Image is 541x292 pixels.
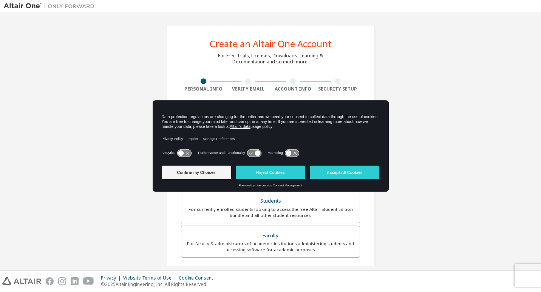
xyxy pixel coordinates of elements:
[101,281,218,287] p: © 2025 Altair Engineering, Inc. All Rights Reserved.
[179,275,218,281] div: Cookie Consent
[83,277,94,285] img: youtube.svg
[315,86,360,92] div: Security Setup
[270,86,315,92] div: Account Info
[2,277,41,285] img: altair_logo.svg
[46,277,54,285] img: facebook.svg
[71,277,79,285] img: linkedin.svg
[101,275,123,281] div: Privacy
[186,196,355,206] div: Students
[186,231,355,241] div: Faculty
[123,275,179,281] div: Website Terms of Use
[226,86,271,92] div: Verify Email
[4,2,98,10] img: Altair One
[186,241,355,253] div: For faculty & administrators of academic institutions administering students and accessing softwa...
[186,206,355,218] div: For currently enrolled students looking to access the free Altair Student Edition bundle and all ...
[218,53,323,65] div: For Free Trials, Licenses, Downloads, Learning & Documentation and so much more.
[58,277,66,285] img: instagram.svg
[181,86,226,92] div: Personal Info
[186,265,355,275] div: Everyone else
[210,39,332,48] div: Create an Altair One Account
